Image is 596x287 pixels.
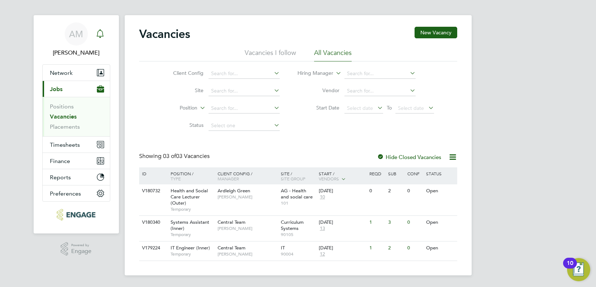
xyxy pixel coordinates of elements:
div: Showing [139,153,211,160]
label: Vendor [298,87,339,94]
div: Start / [317,167,368,185]
span: AG - Health and social care [281,188,313,200]
label: Client Config [162,70,203,76]
div: Site / [279,167,317,185]
span: Ardleigh Green [218,188,250,194]
div: [DATE] [319,219,366,226]
span: Reports [50,174,71,181]
span: Powered by [71,242,91,248]
div: Jobs [43,97,110,136]
button: Open Resource Center, 10 new notifications [567,258,590,281]
a: Positions [50,103,74,110]
div: ID [140,167,166,180]
span: [PERSON_NAME] [218,194,277,200]
button: Jobs [43,81,110,97]
span: Health and Social Care Lecturer (Outer) [171,188,208,206]
input: Search for... [209,86,280,96]
input: Search for... [209,103,280,113]
span: 90004 [281,251,315,257]
div: V180340 [140,216,166,229]
span: Select date [347,105,373,111]
a: Powered byEngage [61,242,91,256]
div: 10 [567,263,573,273]
span: IT [281,245,285,251]
span: Manager [218,176,239,181]
div: Open [424,216,456,229]
div: 0 [406,216,424,229]
span: To [385,103,394,112]
button: Preferences [43,185,110,201]
span: Network [50,69,73,76]
div: V179224 [140,241,166,255]
div: 0 [406,241,424,255]
div: 2 [386,184,405,198]
li: All Vacancies [314,48,352,61]
div: Reqd [368,167,386,180]
span: [PERSON_NAME] [218,226,277,231]
div: Position / [165,167,216,185]
span: Central Team [218,245,245,251]
h2: Vacancies [139,27,190,41]
span: IT Engineer (Inner) [171,245,210,251]
input: Select one [209,121,280,131]
div: 2 [386,241,405,255]
label: Site [162,87,203,94]
button: Timesheets [43,137,110,153]
div: 0 [406,184,424,198]
a: Placements [50,123,80,130]
img: tr2rec-logo-retina.png [57,209,95,220]
label: Start Date [298,104,339,111]
span: AM [69,29,83,39]
div: Open [424,184,456,198]
div: Conf [406,167,424,180]
div: Sub [386,167,405,180]
nav: Main navigation [34,15,119,234]
span: Curriculum Systems [281,219,304,231]
a: Go to home page [42,209,110,220]
button: New Vacancy [415,27,457,38]
span: Finance [50,158,70,164]
span: Engage [71,248,91,254]
span: 10 [319,194,326,200]
span: 13 [319,226,326,232]
div: 1 [368,216,386,229]
span: Vendors [319,176,339,181]
span: Systems Assistant (Inner) [171,219,209,231]
a: AM[PERSON_NAME] [42,22,110,57]
a: Vacancies [50,113,77,120]
input: Search for... [209,69,280,79]
span: Preferences [50,190,81,197]
span: Site Group [281,176,305,181]
label: Hiring Manager [292,70,333,77]
div: Client Config / [216,167,279,185]
div: [DATE] [319,188,366,194]
span: Angelina Morris [42,48,110,57]
div: Status [424,167,456,180]
div: [DATE] [319,245,366,251]
span: 90105 [281,232,315,237]
div: V180732 [140,184,166,198]
span: Type [171,176,181,181]
div: 0 [368,184,386,198]
label: Position [156,104,197,112]
span: 101 [281,200,315,206]
div: 3 [386,216,405,229]
span: 03 of [163,153,176,160]
span: [PERSON_NAME] [218,251,277,257]
button: Finance [43,153,110,169]
label: Hide Closed Vacancies [377,154,441,160]
input: Search for... [344,69,416,79]
span: Central Team [218,219,245,225]
li: Vacancies I follow [245,48,296,61]
label: Status [162,122,203,128]
div: 1 [368,241,386,255]
span: 12 [319,251,326,257]
span: Temporary [171,232,214,237]
span: Select date [398,105,424,111]
div: Open [424,241,456,255]
button: Reports [43,169,110,185]
button: Network [43,65,110,81]
span: Temporary [171,251,214,257]
span: Temporary [171,206,214,212]
span: Jobs [50,86,63,93]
